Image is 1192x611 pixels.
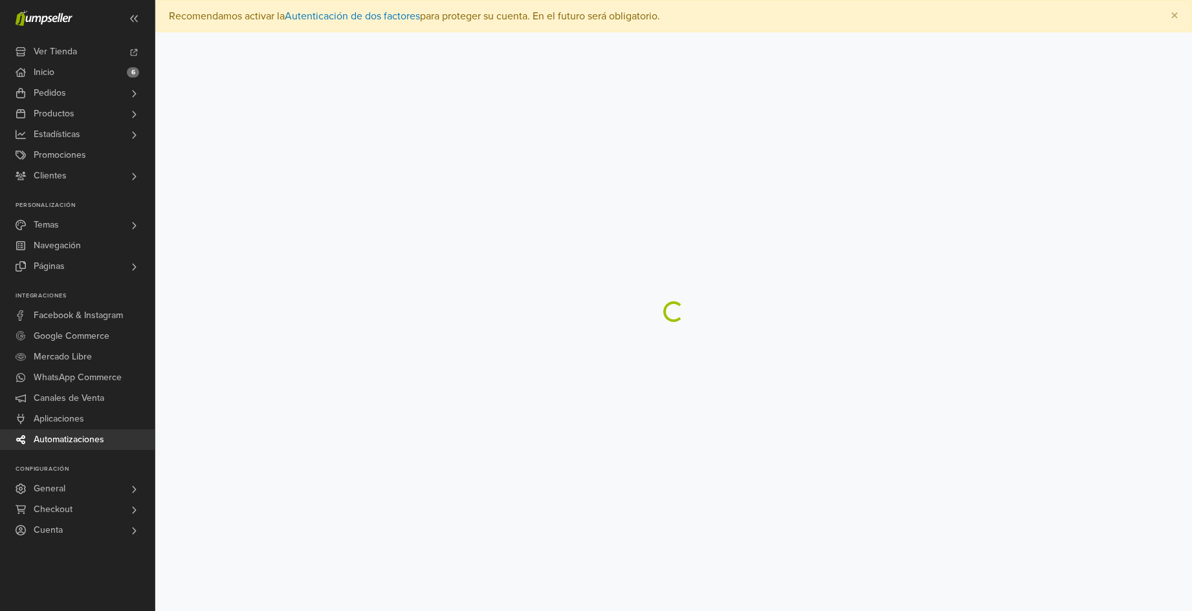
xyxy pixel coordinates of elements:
[34,103,74,124] span: Productos
[34,235,81,256] span: Navegación
[34,429,104,450] span: Automatizaciones
[34,145,86,166] span: Promociones
[34,305,123,326] span: Facebook & Instagram
[34,124,80,145] span: Estadísticas
[34,41,77,62] span: Ver Tienda
[1158,1,1191,32] button: Close
[34,215,59,235] span: Temas
[34,326,109,347] span: Google Commerce
[34,409,84,429] span: Aplicaciones
[34,388,104,409] span: Canales de Venta
[34,367,122,388] span: WhatsApp Commerce
[16,202,155,209] p: Personalización
[127,67,139,78] span: 6
[34,166,67,186] span: Clientes
[34,520,63,541] span: Cuenta
[34,478,65,499] span: General
[34,499,72,520] span: Checkout
[16,292,155,300] p: Integraciones
[34,83,66,103] span: Pedidos
[16,466,155,473] p: Configuración
[285,10,420,23] a: Autenticación de dos factores
[34,256,65,277] span: Páginas
[34,62,54,83] span: Inicio
[1171,6,1178,25] span: ×
[34,347,92,367] span: Mercado Libre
